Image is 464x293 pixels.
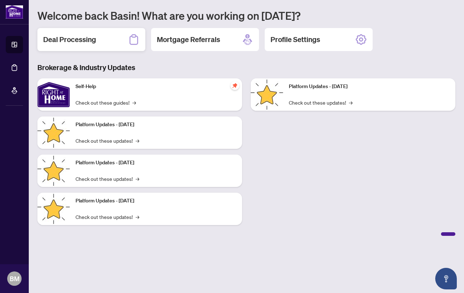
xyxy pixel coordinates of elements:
[136,175,139,183] span: →
[435,268,457,289] button: Open asap
[76,213,139,221] a: Check out these updates!→
[136,213,139,221] span: →
[76,137,139,145] a: Check out these updates!→
[76,121,236,129] p: Platform Updates - [DATE]
[349,99,352,106] span: →
[289,83,450,91] p: Platform Updates - [DATE]
[37,78,70,111] img: Self-Help
[76,197,236,205] p: Platform Updates - [DATE]
[76,99,136,106] a: Check out these guides!→
[76,83,236,91] p: Self-Help
[76,175,139,183] a: Check out these updates!→
[37,193,70,225] img: Platform Updates - July 8, 2025
[136,137,139,145] span: →
[132,99,136,106] span: →
[37,63,455,73] h3: Brokerage & Industry Updates
[37,116,70,149] img: Platform Updates - September 16, 2025
[251,78,283,111] img: Platform Updates - June 23, 2025
[43,35,96,45] h2: Deal Processing
[76,159,236,167] p: Platform Updates - [DATE]
[37,155,70,187] img: Platform Updates - July 21, 2025
[10,274,19,284] span: BM
[289,99,352,106] a: Check out these updates!→
[157,35,220,45] h2: Mortgage Referrals
[231,81,239,90] span: pushpin
[270,35,320,45] h2: Profile Settings
[37,9,455,22] h1: Welcome back Basin! What are you working on [DATE]?
[6,5,23,19] img: logo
